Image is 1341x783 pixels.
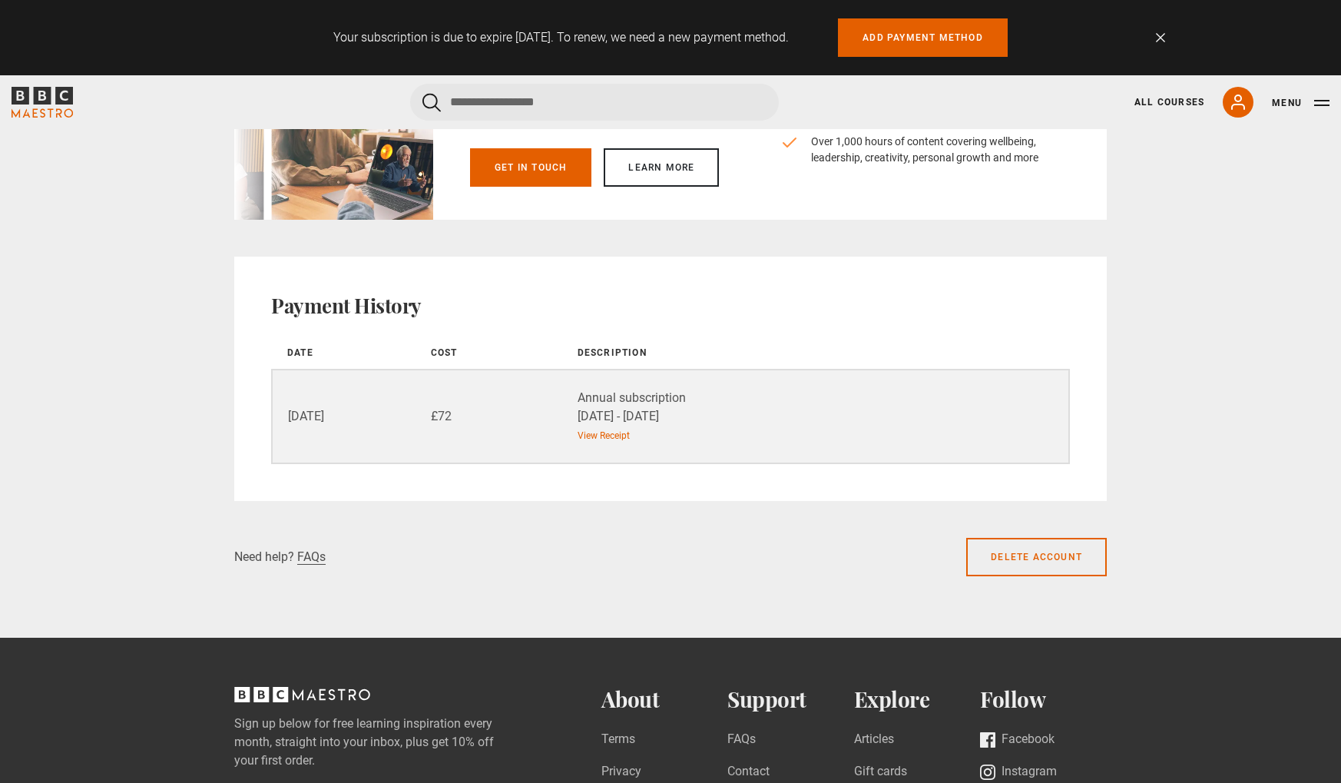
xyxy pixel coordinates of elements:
p: Need help? [234,548,294,566]
a: FAQs [727,730,756,751]
li: Over 1,000 hours of content covering wellbeing, leadership, creativity, personal growth and more [780,134,1045,166]
label: Sign up below for free learning inspiration every month, straight into your inbox, plus get 10% o... [234,715,540,770]
p: Your subscription is due to expire [DATE]. To renew, we need a new payment method. [333,28,789,47]
h2: Payment History [271,294,1070,318]
button: Toggle navigation [1272,95,1329,111]
a: Delete account [966,538,1107,576]
a: Terms [601,730,635,751]
h2: About [601,687,728,712]
td: £72 [416,370,559,463]
a: Get in touch [470,148,591,187]
h2: Follow [980,687,1107,712]
th: Cost [416,337,559,370]
input: Search [410,84,779,121]
a: Learn more [604,148,719,187]
a: Privacy [601,762,641,783]
h2: Support [727,687,854,712]
a: Add payment method [838,18,1008,57]
a: Gift cards [854,762,907,783]
a: View Receipt [578,429,630,443]
h2: Explore [854,687,981,712]
a: Contact [727,762,770,783]
a: Articles [854,730,894,751]
th: Date [272,337,416,370]
a: FAQs [297,549,326,565]
button: Submit the search query [422,93,441,112]
svg: BBC Maestro [12,87,73,118]
a: Instagram [980,762,1057,783]
th: Description [559,337,1069,370]
a: Facebook [980,730,1055,751]
a: All Courses [1134,95,1204,109]
a: BBC Maestro, back to top [234,692,370,707]
td: [DATE] [272,370,416,463]
svg: BBC Maestro, back to top [234,687,370,702]
div: Annual subscription [DATE] - [DATE] [578,389,1068,426]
